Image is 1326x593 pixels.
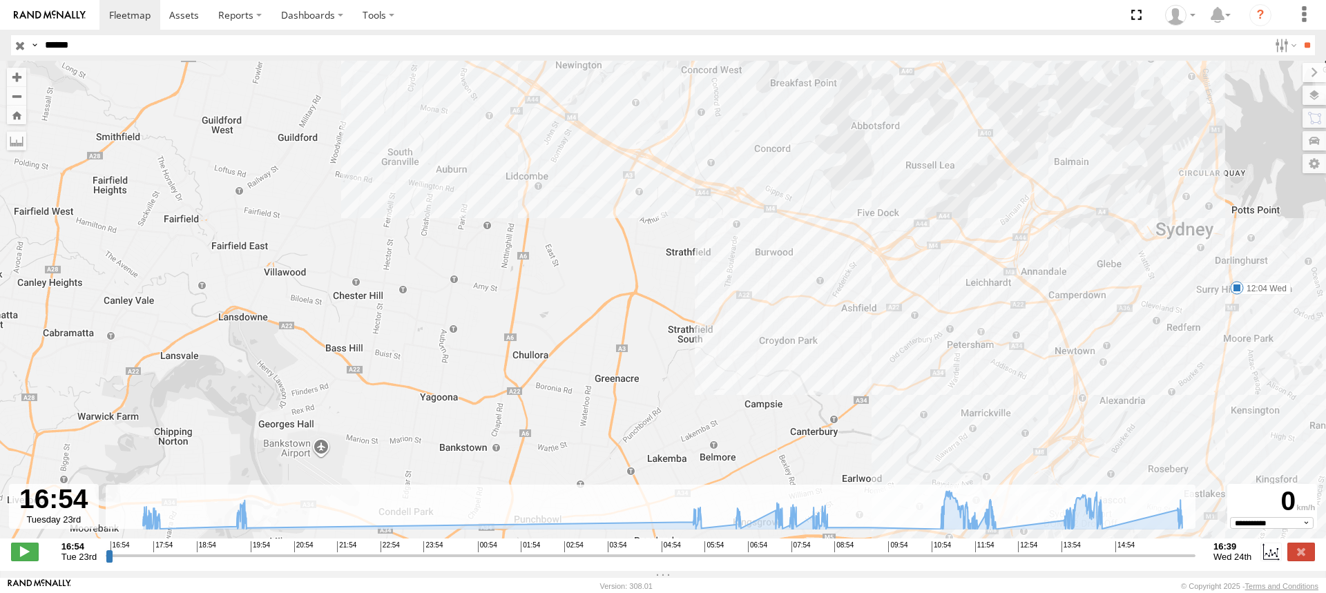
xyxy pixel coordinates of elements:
span: 07:54 [791,541,811,552]
strong: 16:54 [61,541,97,552]
span: 18:54 [197,541,216,552]
span: 06:54 [748,541,767,552]
span: 01:54 [521,541,540,552]
span: 19:54 [251,541,270,552]
label: Play/Stop [11,543,39,561]
span: 23:54 [423,541,443,552]
span: 21:54 [337,541,356,552]
span: 13:54 [1061,541,1081,552]
span: 12:54 [1018,541,1037,552]
span: 11:54 [975,541,995,552]
span: 17:54 [153,541,173,552]
span: 02:54 [564,541,584,552]
span: 08:54 [834,541,854,552]
span: 22:54 [381,541,400,552]
span: 16:54 [110,541,130,552]
button: Zoom in [7,68,26,86]
span: 20:54 [294,541,314,552]
label: Search Filter Options [1269,35,1299,55]
strong: 16:39 [1213,541,1251,552]
button: Zoom out [7,86,26,106]
label: 12:04 Wed [1237,282,1291,295]
label: Close [1287,543,1315,561]
button: Zoom Home [7,106,26,124]
span: 04:54 [662,541,681,552]
a: Visit our Website [8,579,71,593]
span: Wed 24th Sep 2025 [1213,552,1251,562]
span: 14:54 [1115,541,1135,552]
div: Version: 308.01 [600,582,653,590]
a: Terms and Conditions [1245,582,1318,590]
div: Tye Clark [1160,5,1200,26]
i: ? [1249,4,1271,26]
span: 00:54 [478,541,497,552]
span: 10:54 [932,541,951,552]
label: Map Settings [1303,154,1326,173]
label: Search Query [29,35,40,55]
div: 0 [1229,486,1315,517]
span: 05:54 [704,541,724,552]
label: Measure [7,131,26,150]
span: Tue 23rd Sep 2025 [61,552,97,562]
span: 09:54 [888,541,907,552]
span: 03:54 [608,541,627,552]
img: rand-logo.svg [14,10,86,20]
div: © Copyright 2025 - [1181,582,1318,590]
